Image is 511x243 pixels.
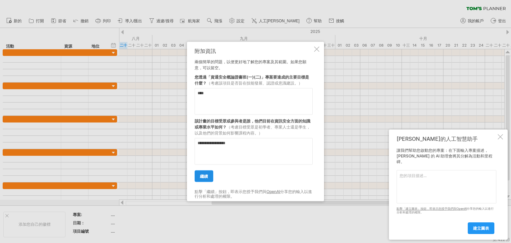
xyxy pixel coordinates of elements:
[397,207,467,210] a: 點擊「建立圖表」按鈕，即表示您授予我們與OpenAI
[195,189,312,199] font: 分享您的輸入以進行分析和處理的權限。
[195,119,310,129] font: 該計畫的目標受眾或參與者是誰，他們目前在資訊安全方面的知識或專業水平如何？
[195,48,216,54] font: 附加資訊
[397,148,492,164] font: 讓我們幫助您啟動您的專案：在下面輸入專案描述，[PERSON_NAME] 的 AI 助理會將其分解為活動和里程碑。
[200,174,208,179] font: 繼續
[195,124,310,135] font: （考慮目標受眾是初學者、專業人士還是學生，以及他們的背景如何影響課程內容。）
[195,189,266,194] font: 點擊「繼續」按鈕，即表示您授予我們與
[195,75,309,86] font: 您透過「資通安全概論證書班(一)(二)」專案要達成的主要目標是什麼？
[468,222,494,234] a: 建立圖表
[195,59,306,70] font: 兩個簡單的問題，以便更好地了解您的專案及其範圍。如果您願意，可以留空。
[397,135,478,142] font: [PERSON_NAME]的人工智慧助手
[266,189,280,194] a: OpenAI
[195,170,213,182] a: 繼續
[473,226,489,231] font: 建立圖表
[207,81,302,86] font: （考慮該項目是否旨在技能發展、認證或意識建設。）
[397,207,494,214] font: 以進行分析和處理的權限。
[467,207,485,210] font: 分享您的輸入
